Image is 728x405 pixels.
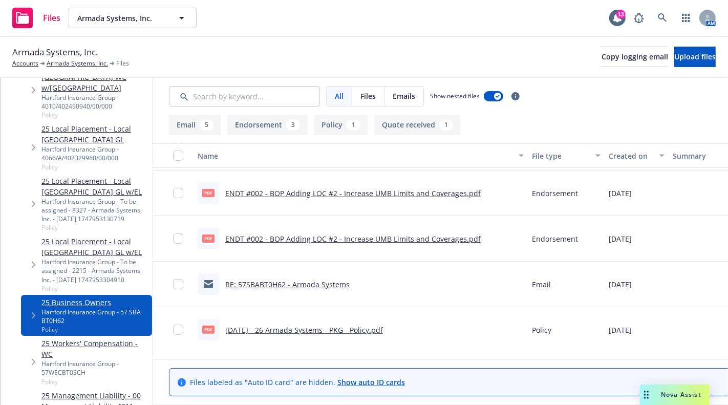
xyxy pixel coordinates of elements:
[41,123,148,145] a: 25 Local Placement - Local [GEOGRAPHIC_DATA] GL
[528,143,605,168] button: File type
[532,151,589,161] div: File type
[41,359,148,377] div: Hartford Insurance Group - 57WECBT0SCH
[41,163,148,172] span: Policy
[225,188,481,198] a: ENDT #002 - BOP Adding LOC #2 - Increase UMB Limits and Coverages.pdf
[225,325,383,335] a: [DATE] - 26 Armada Systems - PKG - Policy.pdf
[225,280,350,289] a: RE: 57SBABT0H62 - Armada Systems
[202,235,215,242] span: pdf
[173,233,183,244] input: Toggle Row Selected
[652,8,673,28] a: Search
[661,390,701,399] span: Nova Assist
[609,188,632,199] span: [DATE]
[286,119,300,131] div: 3
[200,119,213,131] div: 5
[609,233,632,244] span: [DATE]
[169,86,320,106] input: Search by keyword...
[609,325,632,335] span: [DATE]
[674,52,716,61] span: Upload files
[676,8,696,28] a: Switch app
[532,188,578,199] span: Endorsement
[532,233,578,244] span: Endorsement
[41,284,148,293] span: Policy
[41,308,148,325] div: Hartford Insurance Group - 57 SBA BT0H62
[227,115,308,135] button: Endorsement
[69,8,197,28] button: Armada Systems, Inc.
[43,14,60,22] span: Files
[41,197,148,223] div: Hartford Insurance Group - To be assigned - 8327 - Armada Systems, Inc. - [DATE] 1747953130719
[77,13,166,24] span: Armada Systems, Inc.
[374,115,461,135] button: Quote received
[640,385,653,405] div: Drag to move
[173,188,183,198] input: Toggle Row Selected
[41,297,148,308] a: 25 Business Owners
[41,258,148,284] div: Hartford Insurance Group - To be assigned - 2215 - Armada Systems, Inc. - [DATE] 1747953304910
[532,279,551,290] span: Email
[616,10,626,19] div: 13
[360,91,376,101] span: Files
[609,279,632,290] span: [DATE]
[430,92,480,100] span: Show nested files
[41,176,148,197] a: 25 Local Placement - Local [GEOGRAPHIC_DATA] GL w/EL
[602,47,668,67] button: Copy logging email
[41,338,148,359] a: 25 Workers' Compensation - WC
[194,143,528,168] button: Name
[47,59,108,68] a: Armada Systems, Inc.
[225,234,481,244] a: ENDT #002 - BOP Adding LOC #2 - Increase UMB Limits and Coverages.pdf
[190,377,405,388] span: Files labeled as "Auto ID card" are hidden.
[335,91,344,101] span: All
[602,52,668,61] span: Copy logging email
[41,93,148,111] div: Hartford Insurance Group - 4010/402490940/00/000
[12,59,38,68] a: Accounts
[314,115,368,135] button: Policy
[640,385,710,405] button: Nova Assist
[393,91,415,101] span: Emails
[173,325,183,335] input: Toggle Row Selected
[202,189,215,197] span: pdf
[41,377,148,386] span: Policy
[629,8,649,28] a: Report a Bug
[202,326,215,333] span: pdf
[609,151,653,161] div: Created on
[41,236,148,258] a: 25 Local Placement - Local [GEOGRAPHIC_DATA] GL w/EL
[173,279,183,289] input: Toggle Row Selected
[439,119,453,131] div: 1
[347,119,360,131] div: 1
[41,145,148,162] div: Hartford Insurance Group - 4066/A/402329960/00/000
[198,151,512,161] div: Name
[41,223,148,232] span: Policy
[12,46,98,59] span: Armada Systems, Inc.
[8,4,65,32] a: Files
[337,377,405,387] a: Show auto ID cards
[41,325,148,334] span: Policy
[605,143,669,168] button: Created on
[169,115,221,135] button: Email
[674,47,716,67] button: Upload files
[41,111,148,119] span: Policy
[116,59,129,68] span: Files
[173,151,183,161] input: Select all
[532,325,551,335] span: Policy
